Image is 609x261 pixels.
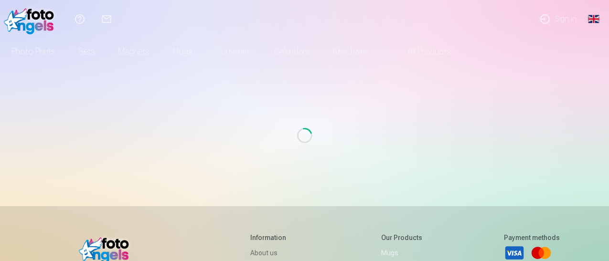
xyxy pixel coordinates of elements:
a: Mugs [381,246,422,260]
a: Calendars [263,38,321,65]
a: Mugs [161,38,204,65]
a: Keychains [321,38,381,65]
h5: Our products [381,233,422,242]
img: /fa1 [4,4,59,34]
a: All products [381,38,462,65]
h5: Payment methods [504,233,560,242]
a: Sets [67,38,107,65]
h5: Information [250,233,299,242]
a: Souvenirs [204,38,263,65]
a: About us [250,246,299,260]
a: Magnets [107,38,161,65]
